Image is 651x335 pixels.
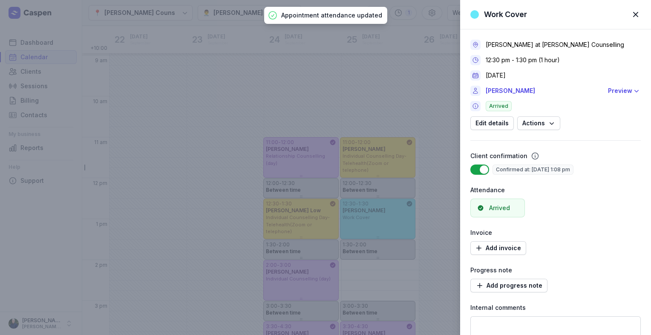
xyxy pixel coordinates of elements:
[486,86,603,96] a: [PERSON_NAME]
[470,151,527,161] div: Client confirmation
[470,185,641,195] div: Attendance
[493,165,573,175] span: Confirmed at: [DATE] 1:08 pm
[489,204,510,212] div: Arrived
[470,265,641,275] div: Progress note
[608,86,641,96] button: Preview
[608,86,632,96] div: Preview
[484,9,527,20] div: Work Cover
[475,118,509,128] span: Edit details
[470,116,514,130] button: Edit details
[522,118,555,128] span: Actions
[470,228,641,238] div: Invoice
[475,243,521,253] span: Add invoice
[517,116,560,130] button: Actions
[486,56,560,64] div: 12:30 pm - 1:30 pm (1 hour)
[486,101,512,111] span: Arrived
[486,71,506,80] div: [DATE]
[486,40,624,49] div: [PERSON_NAME] at [PERSON_NAME] Counselling
[470,303,641,313] div: Internal comments
[475,280,542,291] span: Add progress note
